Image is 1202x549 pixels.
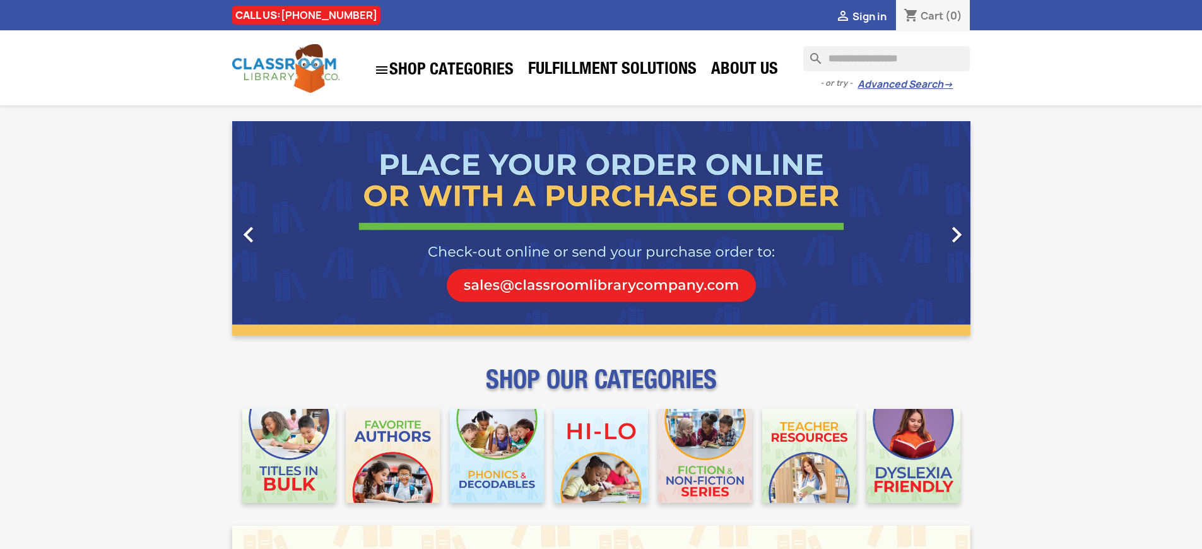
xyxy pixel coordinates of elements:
i:  [233,219,264,251]
i:  [374,62,389,78]
a: Advanced Search→ [857,78,953,91]
img: CLC_HiLo_Mobile.jpg [554,409,648,503]
i: search [803,46,818,61]
a: SHOP CATEGORIES [368,56,520,84]
a: Next [859,121,970,336]
ul: Carousel container [232,121,970,336]
span: → [943,78,953,91]
span: Sign in [852,9,887,23]
i:  [835,9,851,25]
img: CLC_Bulk_Mobile.jpg [242,409,336,503]
img: Classroom Library Company [232,44,339,93]
p: SHOP OUR CATEGORIES [232,376,970,399]
i: shopping_cart [904,9,919,24]
img: CLC_Favorite_Authors_Mobile.jpg [346,409,440,503]
span: Cart [921,9,943,23]
span: (0) [945,9,962,23]
img: CLC_Fiction_Nonfiction_Mobile.jpg [658,409,752,503]
img: CLC_Dyslexia_Mobile.jpg [866,409,960,503]
img: CLC_Phonics_And_Decodables_Mobile.jpg [450,409,544,503]
img: CLC_Teacher_Resources_Mobile.jpg [762,409,856,503]
a: Previous [232,121,343,336]
input: Search [803,46,970,71]
span: - or try - [820,77,857,90]
a: Fulfillment Solutions [522,58,703,83]
i:  [941,219,972,251]
a:  Sign in [835,9,887,23]
a: About Us [705,58,784,83]
div: CALL US: [232,6,380,25]
a: [PHONE_NUMBER] [281,8,377,22]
